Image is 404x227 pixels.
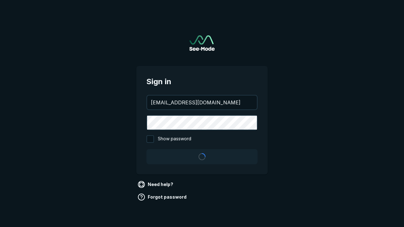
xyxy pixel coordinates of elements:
img: See-Mode Logo [189,35,215,51]
a: Forgot password [136,192,189,202]
span: Show password [158,135,191,143]
span: Sign in [146,76,258,87]
a: Need help? [136,179,176,189]
input: your@email.com [147,96,257,109]
a: Go to sign in [189,35,215,51]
